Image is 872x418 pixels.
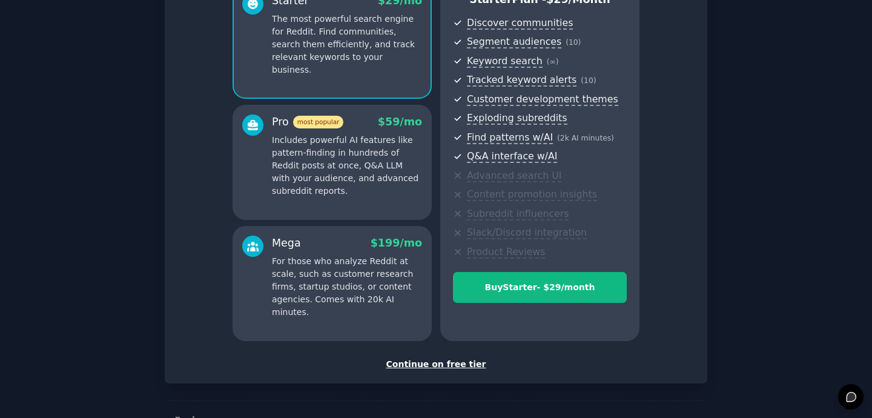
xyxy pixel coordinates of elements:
[467,55,543,68] span: Keyword search
[467,188,597,201] span: Content promotion insights
[467,112,567,125] span: Exploding subreddits
[467,150,557,163] span: Q&A interface w/AI
[272,114,343,130] div: Pro
[272,134,422,197] p: Includes powerful AI features like pattern-finding in hundreds of Reddit posts at once, Q&A LLM w...
[453,272,627,303] button: BuyStarter- $29/month
[378,116,422,128] span: $ 59 /mo
[177,358,695,371] div: Continue on free tier
[467,170,561,182] span: Advanced search UI
[467,93,618,106] span: Customer development themes
[467,17,573,30] span: Discover communities
[272,255,422,319] p: For those who analyze Reddit at scale, such as customer research firms, startup studios, or conte...
[467,131,553,144] span: Find patterns w/AI
[467,74,576,87] span: Tracked keyword alerts
[547,58,559,66] span: ( ∞ )
[467,208,569,221] span: Subreddit influencers
[566,38,581,47] span: ( 10 )
[467,246,545,259] span: Product Reviews
[467,36,561,48] span: Segment audiences
[272,13,422,76] p: The most powerful search engine for Reddit. Find communities, search them efficiently, and track ...
[581,76,596,85] span: ( 10 )
[293,116,344,128] span: most popular
[272,236,301,251] div: Mega
[557,134,614,142] span: ( 2k AI minutes )
[467,227,587,239] span: Slack/Discord integration
[371,237,422,249] span: $ 199 /mo
[454,281,626,294] div: Buy Starter - $ 29 /month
